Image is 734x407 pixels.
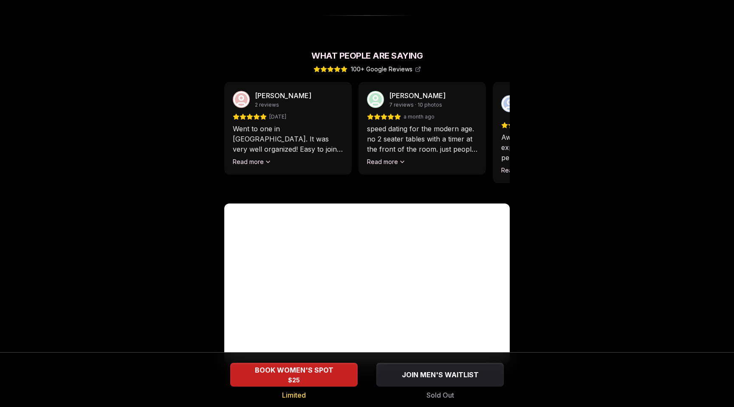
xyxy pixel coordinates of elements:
button: Read more [501,166,540,175]
iframe: Luvvly Speed Dating Experience [224,203,510,364]
a: 100+ Google Reviews [313,65,421,73]
p: [PERSON_NAME] [389,90,446,101]
span: 100+ Google Reviews [351,65,421,73]
p: [PERSON_NAME] [255,90,311,101]
span: a month ago [404,113,435,120]
button: Read more [367,158,406,166]
span: 7 reviews · 10 photos [389,102,442,108]
button: Read more [233,158,271,166]
p: speed dating for the modern age. no 2 seater tables with a timer at the front of the room. just p... [367,124,477,154]
span: Limited [282,390,306,400]
span: BOOK WOMEN'S SPOT [253,365,335,375]
p: Awesome speed dating experience! You get 10 minutes per speed date, some questions and a fun fact... [501,132,612,163]
button: BOOK WOMEN'S SPOT - Limited [230,363,358,387]
span: Sold Out [426,390,454,400]
button: JOIN MEN'S WAITLIST - Sold Out [376,363,504,387]
p: Went to one in [GEOGRAPHIC_DATA]. It was very well organized! Easy to join, no need to download a... [233,124,343,154]
span: $25 [288,376,300,384]
span: [DATE] [269,113,286,120]
span: JOIN MEN'S WAITLIST [400,370,480,380]
h2: What People Are Saying [224,50,510,62]
span: 2 reviews [255,102,279,108]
